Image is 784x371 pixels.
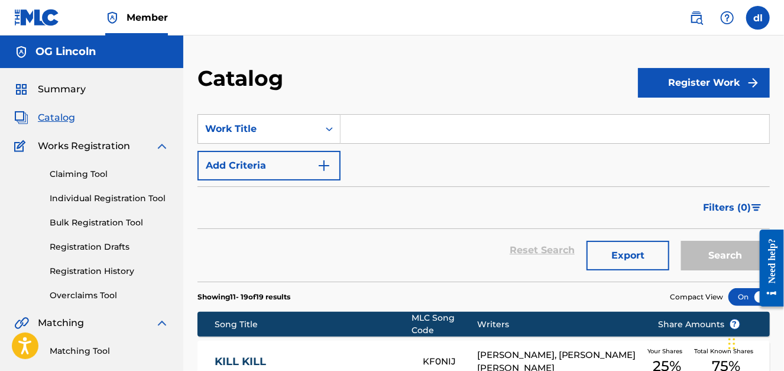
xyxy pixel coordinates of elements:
[14,82,86,96] a: SummarySummary
[50,217,169,229] a: Bulk Registration Tool
[127,11,168,24] span: Member
[155,139,169,153] img: expand
[728,326,736,362] div: Drag
[703,201,751,215] span: Filters ( 0 )
[412,312,477,337] div: MLC Song Code
[725,314,784,371] iframe: Chat Widget
[647,347,687,356] span: Your Shares
[14,9,60,26] img: MLC Logo
[14,111,28,125] img: Catalog
[317,159,331,173] img: 9d2ae6d4665cec9f34b9.svg
[215,355,407,369] a: KILL KILL
[50,168,169,180] a: Claiming Tool
[105,11,119,25] img: Top Rightsholder
[38,139,130,153] span: Works Registration
[685,6,708,30] a: Public Search
[14,111,75,125] a: CatalogCatalog
[38,316,84,330] span: Matching
[751,220,784,315] iframe: Resource Center
[720,11,734,25] img: help
[50,192,169,205] a: Individual Registration Tool
[50,265,169,278] a: Registration History
[695,347,759,356] span: Total Known Shares
[670,292,723,302] span: Compact View
[746,6,770,30] div: User Menu
[477,318,640,331] div: Writers
[14,45,28,59] img: Accounts
[50,289,169,302] a: Overclaims Tool
[197,292,290,302] p: Showing 11 - 19 of 19 results
[638,68,770,98] button: Register Work
[696,193,770,222] button: Filters (0)
[14,139,30,153] img: Works Registration
[689,11,704,25] img: search
[205,122,312,136] div: Work Title
[423,355,477,369] div: KF0NIJ
[50,241,169,253] a: Registration Drafts
[155,316,169,330] img: expand
[14,316,29,330] img: Matching
[197,151,341,180] button: Add Criteria
[746,76,760,90] img: f7272a7cc735f4ea7f67.svg
[197,65,289,92] h2: Catalog
[38,82,86,96] span: Summary
[659,318,740,331] span: Share Amounts
[50,345,169,357] a: Matching Tool
[38,111,75,125] span: Catalog
[215,318,412,331] div: Song Title
[751,204,762,211] img: filter
[14,82,28,96] img: Summary
[715,6,739,30] div: Help
[197,114,770,282] form: Search Form
[35,45,96,59] h5: OG Lincoln
[587,241,669,270] button: Export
